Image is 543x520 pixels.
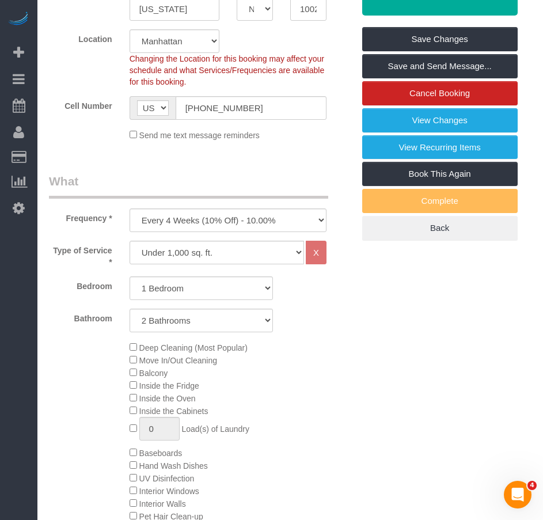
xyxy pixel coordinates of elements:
[40,208,121,224] label: Frequency *
[139,474,195,483] span: UV Disinfection
[362,108,518,132] a: View Changes
[362,27,518,51] a: Save Changes
[40,276,121,292] label: Bedroom
[139,407,208,416] span: Inside the Cabinets
[40,309,121,324] label: Bathroom
[40,29,121,45] label: Location
[362,216,518,240] a: Back
[139,394,196,403] span: Inside the Oven
[40,241,121,268] label: Type of Service *
[139,131,260,140] span: Send me text message reminders
[40,96,121,112] label: Cell Number
[176,96,326,120] input: Cell Number
[139,449,183,458] span: Baseboards
[139,356,217,365] span: Move In/Out Cleaning
[504,481,531,508] iframe: Intercom live chat
[139,461,208,470] span: Hand Wash Dishes
[130,54,325,86] span: Changing the Location for this booking may affect your schedule and what Services/Frequencies are...
[527,481,537,490] span: 4
[7,12,30,28] img: Automaid Logo
[362,135,518,160] a: View Recurring Items
[49,173,328,199] legend: What
[139,369,168,378] span: Balcony
[139,499,186,508] span: Interior Walls
[362,162,518,186] a: Book This Again
[362,81,518,105] a: Cancel Booking
[139,343,248,352] span: Deep Cleaning (Most Popular)
[362,54,518,78] a: Save and Send Message...
[181,424,249,434] span: Load(s) of Laundry
[139,381,199,390] span: Inside the Fridge
[139,487,199,496] span: Interior Windows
